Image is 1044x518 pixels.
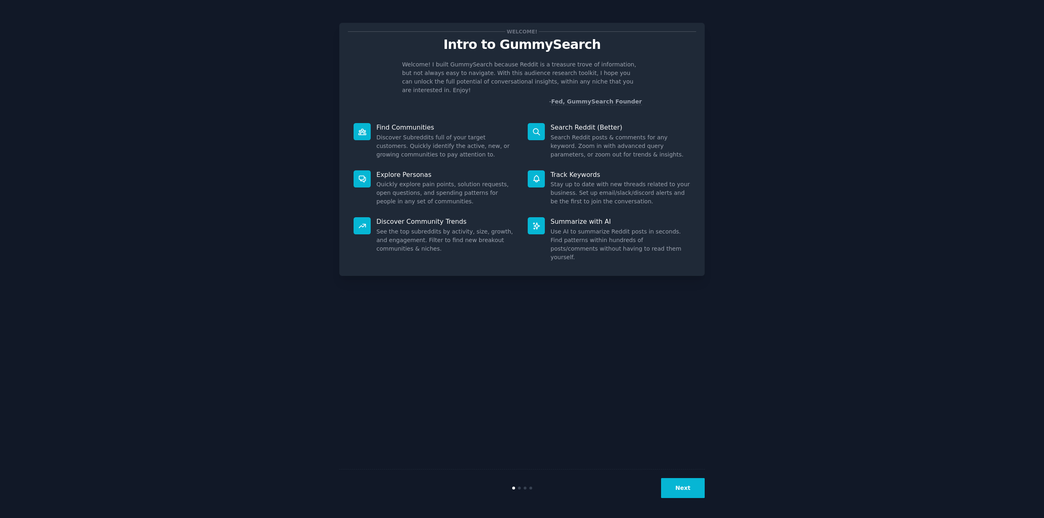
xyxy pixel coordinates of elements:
p: Explore Personas [376,170,516,179]
div: - [549,97,642,106]
dd: Discover Subreddits full of your target customers. Quickly identify the active, new, or growing c... [376,133,516,159]
button: Next [661,478,705,498]
dd: Quickly explore pain points, solution requests, open questions, and spending patterns for people ... [376,180,516,206]
p: Track Keywords [551,170,690,179]
dd: Search Reddit posts & comments for any keyword. Zoom in with advanced query parameters, or zoom o... [551,133,690,159]
p: Welcome! I built GummySearch because Reddit is a treasure trove of information, but not always ea... [402,60,642,95]
p: Search Reddit (Better) [551,123,690,132]
dd: Stay up to date with new threads related to your business. Set up email/slack/discord alerts and ... [551,180,690,206]
p: Find Communities [376,123,516,132]
dd: Use AI to summarize Reddit posts in seconds. Find patterns within hundreds of posts/comments with... [551,227,690,262]
a: Fed, GummySearch Founder [551,98,642,105]
dd: See the top subreddits by activity, size, growth, and engagement. Filter to find new breakout com... [376,227,516,253]
p: Intro to GummySearch [348,37,696,52]
span: Welcome! [505,27,539,36]
p: Summarize with AI [551,217,690,226]
p: Discover Community Trends [376,217,516,226]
